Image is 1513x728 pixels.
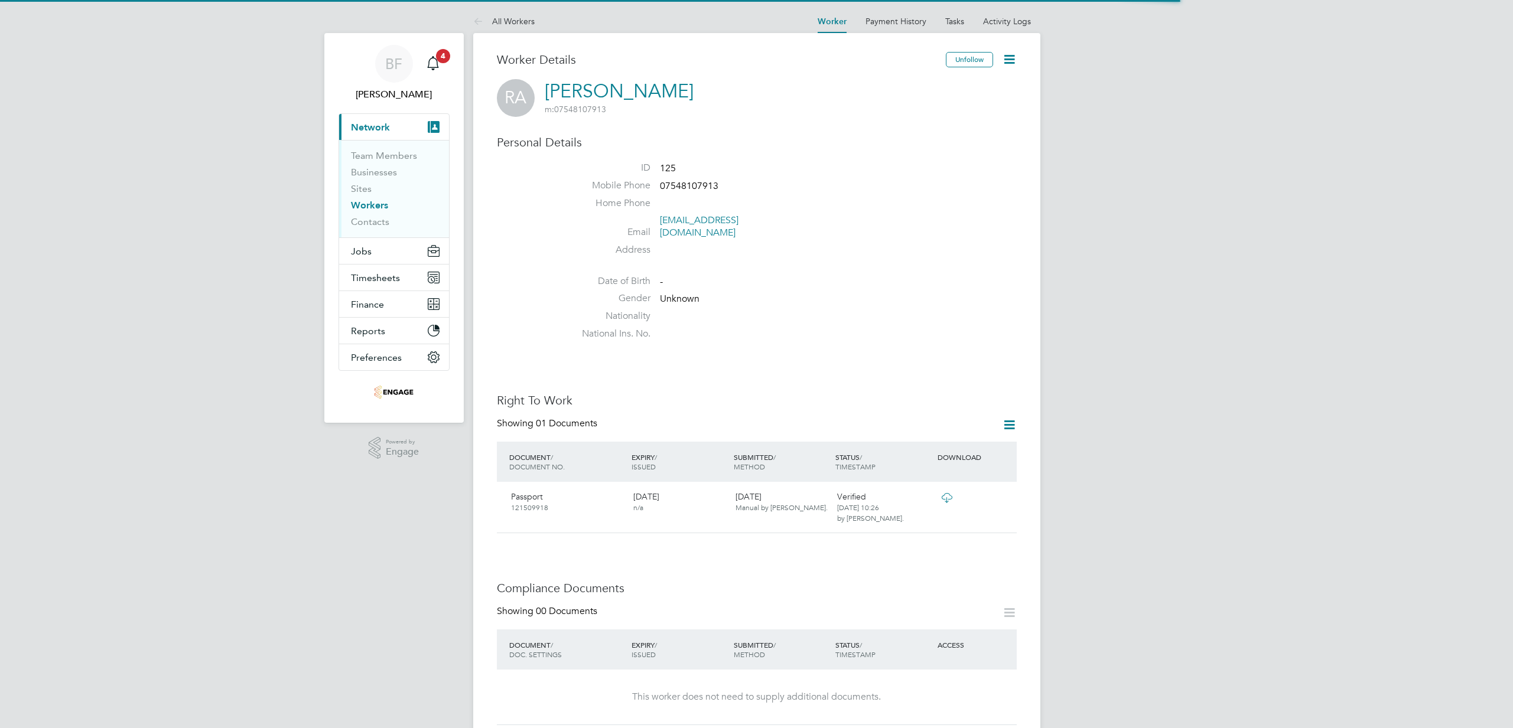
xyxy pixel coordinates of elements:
[536,417,597,429] span: 01 Documents
[545,104,554,115] span: m:
[773,640,776,649] span: /
[734,462,765,471] span: METHOD
[660,276,663,288] span: -
[339,318,449,344] button: Reports
[551,452,553,462] span: /
[339,344,449,370] button: Preferences
[860,640,862,649] span: /
[369,437,419,459] a: Powered byEngage
[734,649,765,659] span: METHOD
[632,649,656,659] span: ISSUED
[497,52,946,67] h3: Worker Details
[497,135,1017,150] h3: Personal Details
[660,293,699,305] span: Unknown
[339,291,449,317] button: Finance
[568,226,650,239] label: Email
[837,491,866,502] span: Verified
[731,487,833,517] div: [DATE]
[339,45,450,102] a: BF[PERSON_NAME]
[568,162,650,174] label: ID
[339,87,450,102] span: Bobby Fuller
[832,634,935,665] div: STATUS
[339,140,449,237] div: Network
[837,513,904,523] span: by [PERSON_NAME].
[351,352,402,363] span: Preferences
[655,640,657,649] span: /
[568,292,650,305] label: Gender
[473,16,535,27] a: All Workers
[632,462,656,471] span: ISSUED
[374,383,413,401] img: stallionrecruitment-logo-retina.png
[497,393,1017,408] h3: Right To Work
[324,33,464,423] nav: Main navigation
[497,605,600,618] div: Showing
[818,17,847,27] a: Worker
[935,634,1016,655] div: ACCESS
[860,452,862,462] span: /
[545,80,694,103] a: [PERSON_NAME]
[568,244,650,256] label: Address
[568,179,650,192] label: Mobile Phone
[935,446,1016,468] div: DOWNLOAD
[509,462,565,471] span: DOCUMENT NO.
[629,487,731,517] div: [DATE]
[506,634,629,665] div: DOCUMENT
[421,45,445,83] a: 4
[568,275,650,288] label: Date of Birth
[655,452,657,462] span: /
[497,79,535,117] span: RA
[946,52,993,67] button: Unfollow
[351,272,400,283] span: Timesheets
[568,197,650,210] label: Home Phone
[339,383,450,401] a: Go to home page
[568,328,650,340] label: National Ins. No.
[568,310,650,322] label: Nationality
[629,634,731,665] div: EXPIRY
[865,16,926,27] a: Payment History
[506,487,629,517] div: Passport
[545,104,606,115] span: 07548107913
[511,502,548,512] span: 121509918
[983,16,1031,27] a: Activity Logs
[351,325,385,337] span: Reports
[832,446,935,477] div: STATUS
[731,634,833,665] div: SUBMITTED
[386,437,419,447] span: Powered by
[351,122,390,133] span: Network
[736,502,828,512] span: Manual by [PERSON_NAME].
[945,16,964,27] a: Tasks
[551,640,553,649] span: /
[339,238,449,264] button: Jobs
[509,649,562,659] span: DOC. SETTINGS
[633,502,643,512] span: n/a
[731,446,833,477] div: SUBMITTED
[497,580,1017,596] h3: Compliance Documents
[339,265,449,290] button: Timesheets
[509,691,1005,703] div: This worker does not need to supply additional documents.
[351,183,372,194] a: Sites
[506,446,629,477] div: DOCUMENT
[837,502,879,512] span: [DATE] 10:26
[660,214,738,239] a: [EMAIL_ADDRESS][DOMAIN_NAME]
[660,180,718,192] span: 07548107913
[351,150,417,161] a: Team Members
[351,167,397,178] a: Businesses
[536,605,597,617] span: 00 Documents
[351,216,389,227] a: Contacts
[660,162,676,174] span: 125
[436,49,450,63] span: 4
[351,200,388,211] a: Workers
[629,446,731,477] div: EXPIRY
[385,56,402,71] span: BF
[497,417,600,430] div: Showing
[386,447,419,457] span: Engage
[351,246,372,257] span: Jobs
[351,299,384,310] span: Finance
[835,462,876,471] span: TIMESTAMP
[773,452,776,462] span: /
[835,649,876,659] span: TIMESTAMP
[339,114,449,140] button: Network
